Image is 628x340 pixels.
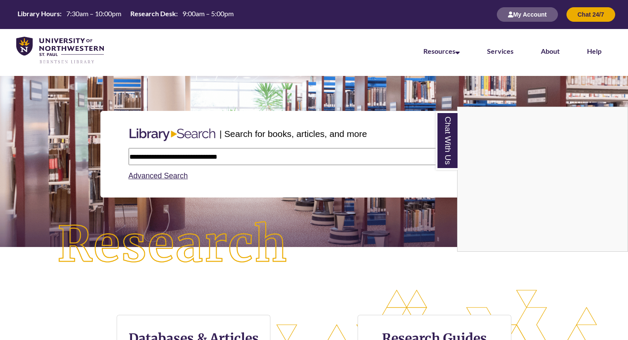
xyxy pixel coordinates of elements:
a: Services [487,47,514,55]
a: About [541,47,560,55]
a: Help [587,47,602,55]
a: Resources [423,47,460,55]
div: Chat With Us [457,107,628,252]
iframe: Chat Widget [458,107,628,251]
img: UNWSP Library Logo [16,37,104,64]
a: Chat With Us [436,111,458,170]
